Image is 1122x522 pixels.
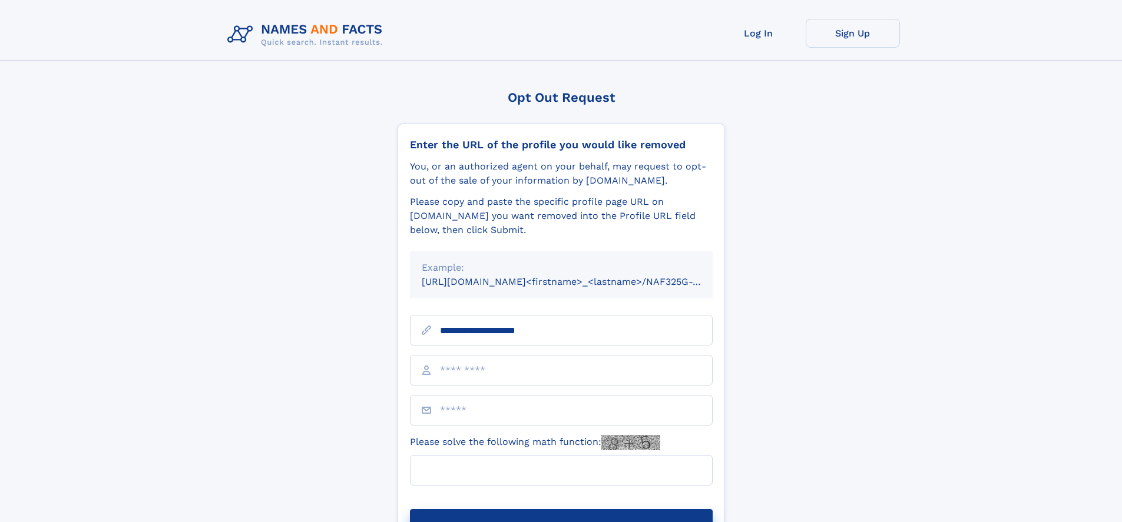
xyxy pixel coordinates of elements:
div: Opt Out Request [398,90,725,105]
a: Log In [711,19,806,48]
div: Example: [422,261,701,275]
label: Please solve the following math function: [410,435,660,450]
a: Sign Up [806,19,900,48]
img: Logo Names and Facts [223,19,392,51]
div: Please copy and paste the specific profile page URL on [DOMAIN_NAME] you want removed into the Pr... [410,195,713,237]
div: Enter the URL of the profile you would like removed [410,138,713,151]
div: You, or an authorized agent on your behalf, may request to opt-out of the sale of your informatio... [410,159,713,188]
small: [URL][DOMAIN_NAME]<firstname>_<lastname>/NAF325G-xxxxxxxx [422,276,735,287]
